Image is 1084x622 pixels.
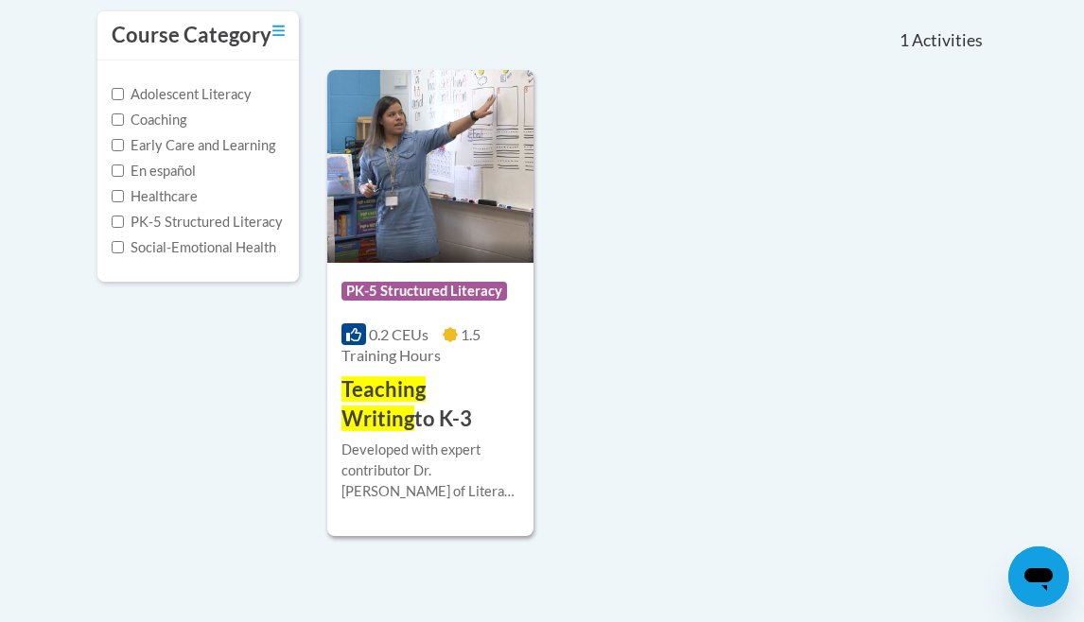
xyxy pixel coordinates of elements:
[900,30,909,51] span: 1
[112,237,276,258] label: Social-Emotional Health
[112,190,124,202] input: Checkbox for Options
[369,325,428,343] span: 0.2 CEUs
[112,212,283,233] label: PK-5 Structured Literacy
[341,376,426,431] span: Teaching Writing
[112,241,124,253] input: Checkbox for Options
[1008,546,1069,607] iframe: Button to launch messaging window
[112,88,124,100] input: Checkbox for Options
[912,30,983,51] span: Activities
[112,135,275,156] label: Early Care and Learning
[341,282,507,301] span: PK-5 Structured Literacy
[112,113,124,126] input: Checkbox for Options
[112,84,252,105] label: Adolescent Literacy
[112,186,198,207] label: Healthcare
[341,440,519,502] div: Developed with expert contributor Dr. [PERSON_NAME] of Literacy How. This course provides a resea...
[112,164,124,177] input: Checkbox for Options
[112,110,186,130] label: Coaching
[112,139,124,151] input: Checkbox for Options
[327,70,533,535] a: Course LogoPK-5 Structured Literacy0.2 CEUs1.5 Training Hours Teaching Writingto K-3Developed wit...
[341,375,519,434] h3: to K-3
[112,216,124,228] input: Checkbox for Options
[327,70,533,263] img: Course Logo
[272,21,285,42] a: Toggle collapse
[112,21,271,50] h3: Course Category
[112,161,196,181] label: En español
